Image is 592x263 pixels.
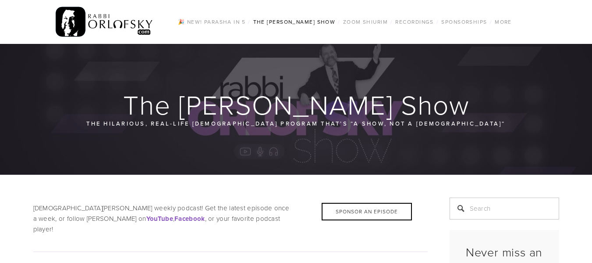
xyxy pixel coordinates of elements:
img: RabbiOrlofsky.com [56,5,153,39]
p: The hilarious, real-life [DEMOGRAPHIC_DATA] program that’s “a show, not a [DEMOGRAPHIC_DATA]“ [86,119,507,128]
div: Sponsor an Episode [322,203,412,220]
input: Search [450,198,559,220]
span: / [436,18,439,25]
a: Recordings [393,16,436,28]
span: / [338,18,340,25]
a: Facebook [174,214,205,223]
span: / [390,18,393,25]
p: [DEMOGRAPHIC_DATA][PERSON_NAME] weekly podcast! Get the latest episode once a week, or follow [PE... [33,203,428,234]
a: 🎉 NEW! Parasha in 5 [175,16,248,28]
a: The [PERSON_NAME] Show [251,16,338,28]
a: YouTube [146,214,173,223]
span: / [248,18,250,25]
a: Zoom Shiurim [340,16,390,28]
a: Sponsorships [439,16,489,28]
span: / [490,18,492,25]
a: More [492,16,514,28]
h1: The [PERSON_NAME] Show [33,90,560,119]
